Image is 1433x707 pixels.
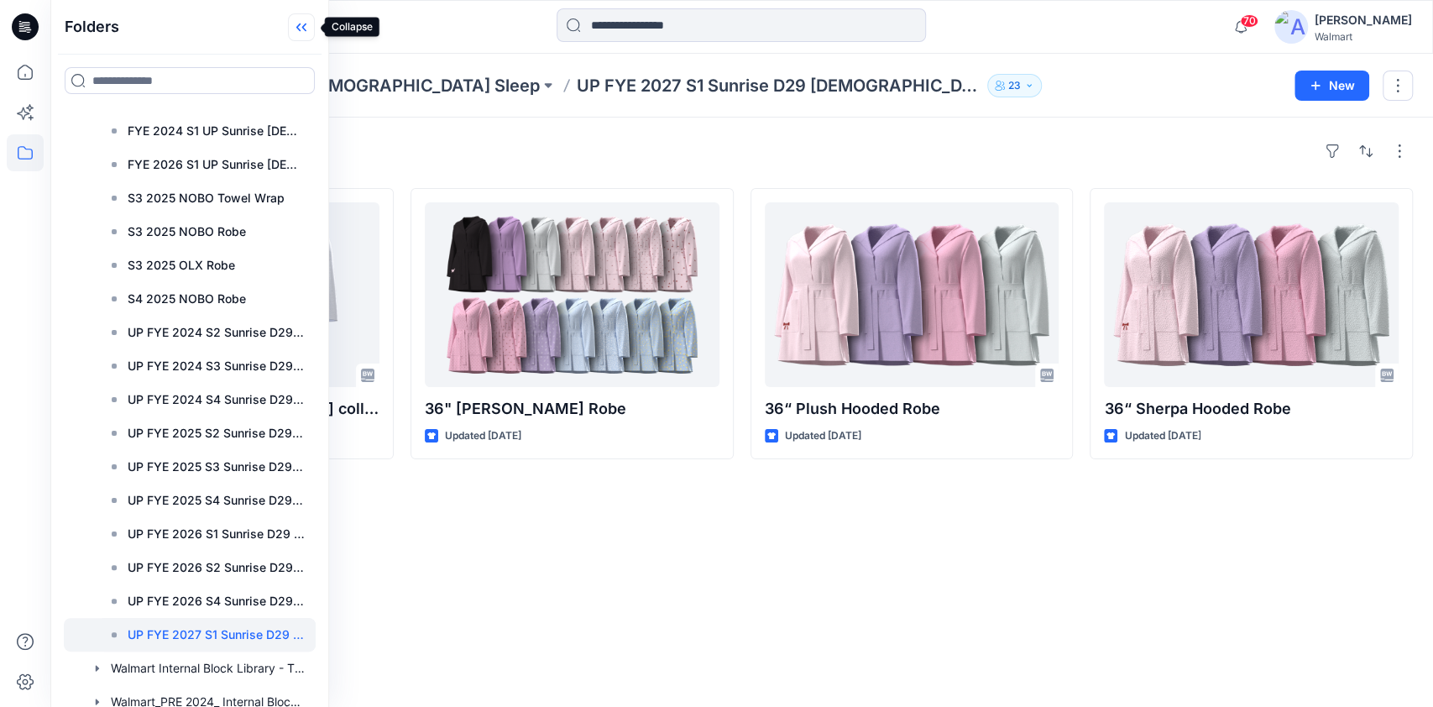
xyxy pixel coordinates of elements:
p: FYE 2026 S1 UP Sunrise [DEMOGRAPHIC_DATA] Sleepwear [128,154,306,175]
button: 23 [987,74,1042,97]
p: UP FYE 2027 S1 Sunrise D29 [DEMOGRAPHIC_DATA] sleep [577,74,981,97]
p: S3 2025 OLX Robe [128,255,235,275]
button: New [1294,71,1369,101]
a: 36“ Sherpa Hooded Robe [1104,202,1399,387]
a: 36" Terry Hooded Robe [425,202,719,387]
p: Updated [DATE] [785,427,861,445]
p: UP FYE 2026 S4 Sunrise D29 [DEMOGRAPHIC_DATA] sleep [128,591,306,611]
div: [PERSON_NAME] [1315,10,1412,30]
p: UP FYE 2026 S2 Sunrise D29 [DEMOGRAPHIC_DATA] sleep [128,558,306,578]
p: 36" [PERSON_NAME] Robe [425,397,719,421]
p: Updated [DATE] [445,427,521,445]
span: 70 [1240,14,1258,28]
p: UP FYE 2024 S4 Sunrise D29 [DEMOGRAPHIC_DATA] Sleep [128,390,306,410]
p: S3 2025 NOBO Robe [128,222,246,242]
a: UP_Sunrise D29 [DEMOGRAPHIC_DATA] Sleep [167,74,540,97]
p: 36“ Sherpa Hooded Robe [1104,397,1399,421]
p: Updated [DATE] [1124,427,1200,445]
a: 36“ Plush Hooded Robe [765,202,1059,387]
p: UP FYE 2025 S3 Sunrise D29 [DEMOGRAPHIC_DATA] Sleep [128,457,306,477]
p: UP FYE 2024 S3 Sunrise D29 [DEMOGRAPHIC_DATA] Sleep [128,356,306,376]
p: UP FYE 2024 S2 Sunrise D29 [DEMOGRAPHIC_DATA] Sleep [128,322,306,343]
p: S4 2025 NOBO Robe [128,289,246,309]
p: UP FYE 2026 S1 Sunrise D29 [DEMOGRAPHIC_DATA] sleep [128,524,306,544]
p: S3 2025 NOBO Towel Wrap [128,188,285,208]
p: UP FYE 2025 S4 Sunrise D29 [DEMOGRAPHIC_DATA] sleep [128,490,306,511]
p: 23 [1008,76,1021,95]
p: UP FYE 2025 S2 Sunrise D29 [DEMOGRAPHIC_DATA] Sleep [128,423,306,443]
div: Walmart [1315,30,1412,43]
p: 36“ Plush Hooded Robe [765,397,1059,421]
p: UP FYE 2027 S1 Sunrise D29 [DEMOGRAPHIC_DATA] sleep [128,625,306,645]
p: FYE 2024 S1 UP Sunrise [DEMOGRAPHIC_DATA] Sleepwear [128,121,306,141]
img: avatar [1274,10,1308,44]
